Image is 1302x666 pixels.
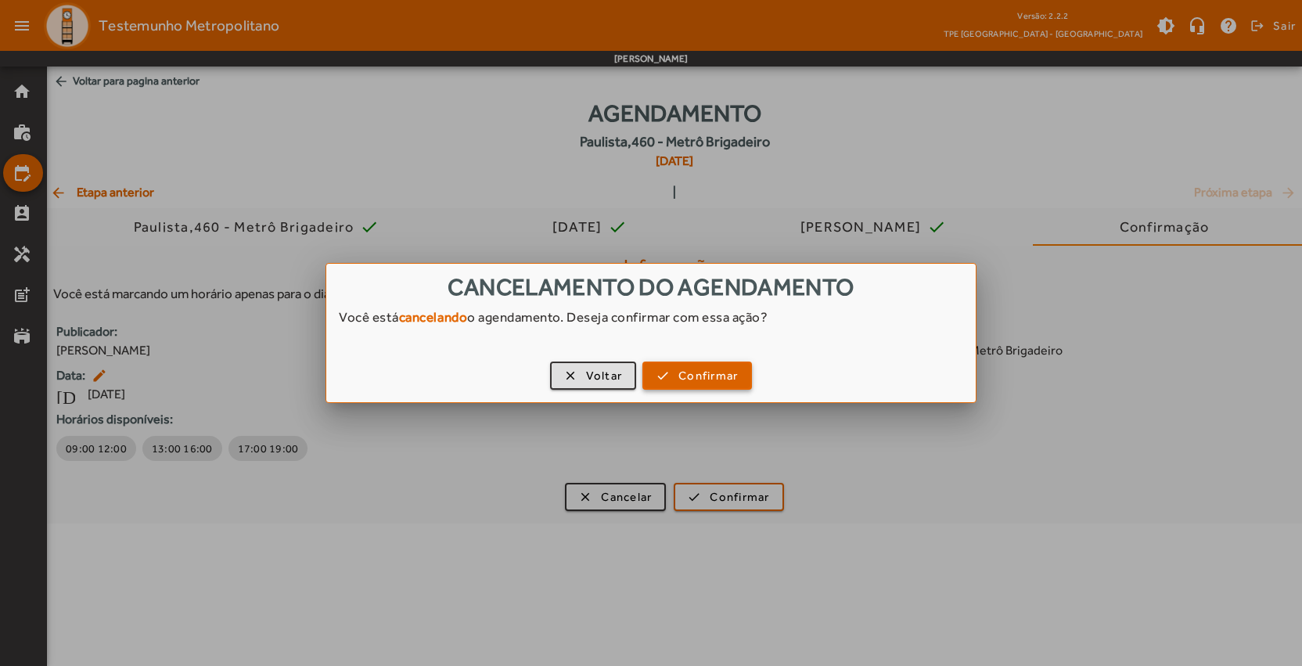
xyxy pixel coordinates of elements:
button: Confirmar [642,362,752,390]
span: Cancelamento do agendamento [448,273,854,301]
span: Voltar [586,367,623,385]
span: Confirmar [678,367,738,385]
strong: cancelando [399,309,467,325]
button: Voltar [550,362,637,390]
div: Você está o agendamento. Deseja confirmar com essa ação? [326,308,976,342]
